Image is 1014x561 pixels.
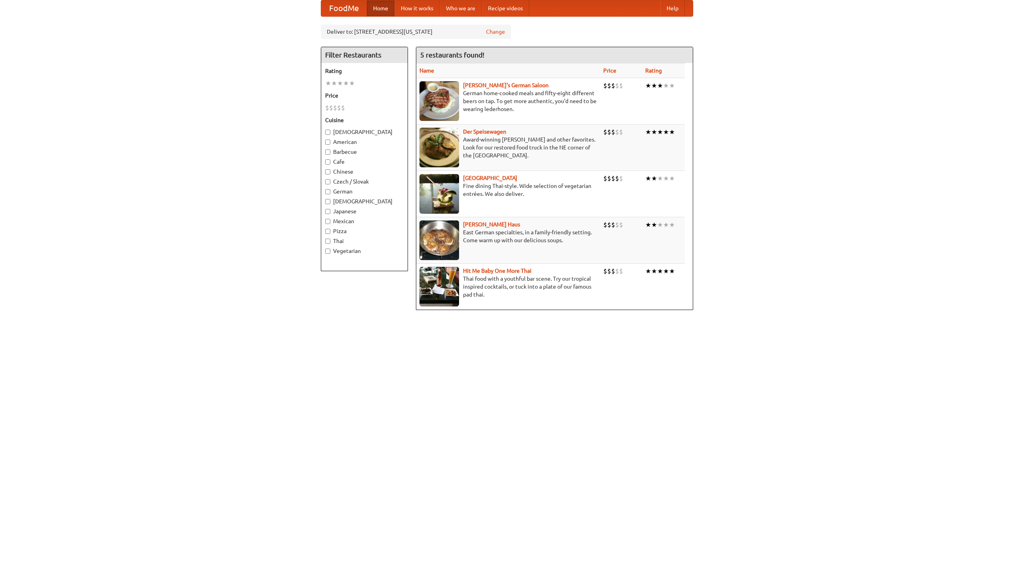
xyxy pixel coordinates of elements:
li: ★ [651,128,657,136]
img: esthers.jpg [419,81,459,121]
input: Barbecue [325,149,330,155]
li: $ [619,267,623,276]
li: ★ [657,128,663,136]
li: ★ [349,79,355,88]
a: Help [660,0,685,16]
li: $ [619,220,623,229]
input: American [325,140,330,145]
a: Der Speisewagen [463,128,506,135]
li: ★ [651,220,657,229]
a: Price [603,67,616,74]
li: $ [611,81,615,90]
label: Pizza [325,227,404,235]
b: [PERSON_NAME] Haus [463,221,520,228]
li: ★ [343,79,349,88]
li: $ [619,81,623,90]
label: Barbecue [325,148,404,156]
a: How it works [395,0,440,16]
img: kohlhaus.jpg [419,220,459,260]
label: Chinese [325,168,404,176]
li: ★ [337,79,343,88]
input: [DEMOGRAPHIC_DATA] [325,130,330,135]
input: Mexican [325,219,330,224]
li: ★ [651,81,657,90]
label: American [325,138,404,146]
li: ★ [657,220,663,229]
ng-pluralize: 5 restaurants found! [420,51,484,59]
h5: Rating [325,67,404,75]
li: $ [603,128,607,136]
li: $ [611,128,615,136]
a: Recipe videos [482,0,529,16]
a: FoodMe [321,0,367,16]
li: ★ [645,220,651,229]
label: Mexican [325,217,404,225]
li: $ [607,81,611,90]
li: $ [603,174,607,183]
p: Thai food with a youthful bar scene. Try our tropical inspired cocktails, or tuck into a plate of... [419,275,597,299]
a: Hit Me Baby One More Thai [463,268,532,274]
a: Rating [645,67,662,74]
li: $ [615,128,619,136]
li: $ [329,103,333,112]
li: ★ [331,79,337,88]
li: $ [333,103,337,112]
li: $ [615,81,619,90]
h4: Filter Restaurants [321,47,408,63]
p: German home-cooked meals and fifty-eight different beers on tap. To get more authentic, you'd nee... [419,89,597,113]
li: ★ [669,267,675,276]
a: Name [419,67,434,74]
div: Deliver to: [STREET_ADDRESS][US_STATE] [321,25,511,39]
img: babythai.jpg [419,267,459,306]
label: Cafe [325,158,404,166]
li: ★ [645,128,651,136]
li: ★ [663,267,669,276]
a: Change [486,28,505,36]
li: $ [603,81,607,90]
label: Vegetarian [325,247,404,255]
li: ★ [325,79,331,88]
p: East German specialties, in a family-friendly setting. Come warm up with our delicious soups. [419,228,597,244]
li: $ [619,174,623,183]
input: Thai [325,239,330,244]
h5: Price [325,92,404,100]
label: Czech / Slovak [325,178,404,186]
input: German [325,189,330,194]
input: Czech / Slovak [325,179,330,184]
li: $ [607,174,611,183]
li: $ [607,128,611,136]
li: ★ [657,267,663,276]
li: $ [341,103,345,112]
li: $ [611,220,615,229]
a: Who we are [440,0,482,16]
li: $ [325,103,329,112]
p: Fine dining Thai-style. Wide selection of vegetarian entrées. We also deliver. [419,182,597,198]
img: speisewagen.jpg [419,128,459,167]
h5: Cuisine [325,116,404,124]
input: Vegetarian [325,249,330,254]
a: Home [367,0,395,16]
li: $ [619,128,623,136]
li: $ [607,220,611,229]
li: ★ [669,174,675,183]
li: ★ [663,174,669,183]
li: ★ [651,174,657,183]
li: $ [611,174,615,183]
li: $ [615,267,619,276]
li: $ [607,267,611,276]
li: $ [611,267,615,276]
label: [DEMOGRAPHIC_DATA] [325,197,404,205]
li: ★ [663,81,669,90]
label: German [325,188,404,195]
li: ★ [651,267,657,276]
label: Japanese [325,207,404,215]
p: Award-winning [PERSON_NAME] and other favorites. Look for our restored food truck in the NE corne... [419,136,597,159]
li: ★ [657,81,663,90]
input: Japanese [325,209,330,214]
a: [PERSON_NAME]'s German Saloon [463,82,549,88]
li: $ [603,267,607,276]
b: [GEOGRAPHIC_DATA] [463,175,517,181]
